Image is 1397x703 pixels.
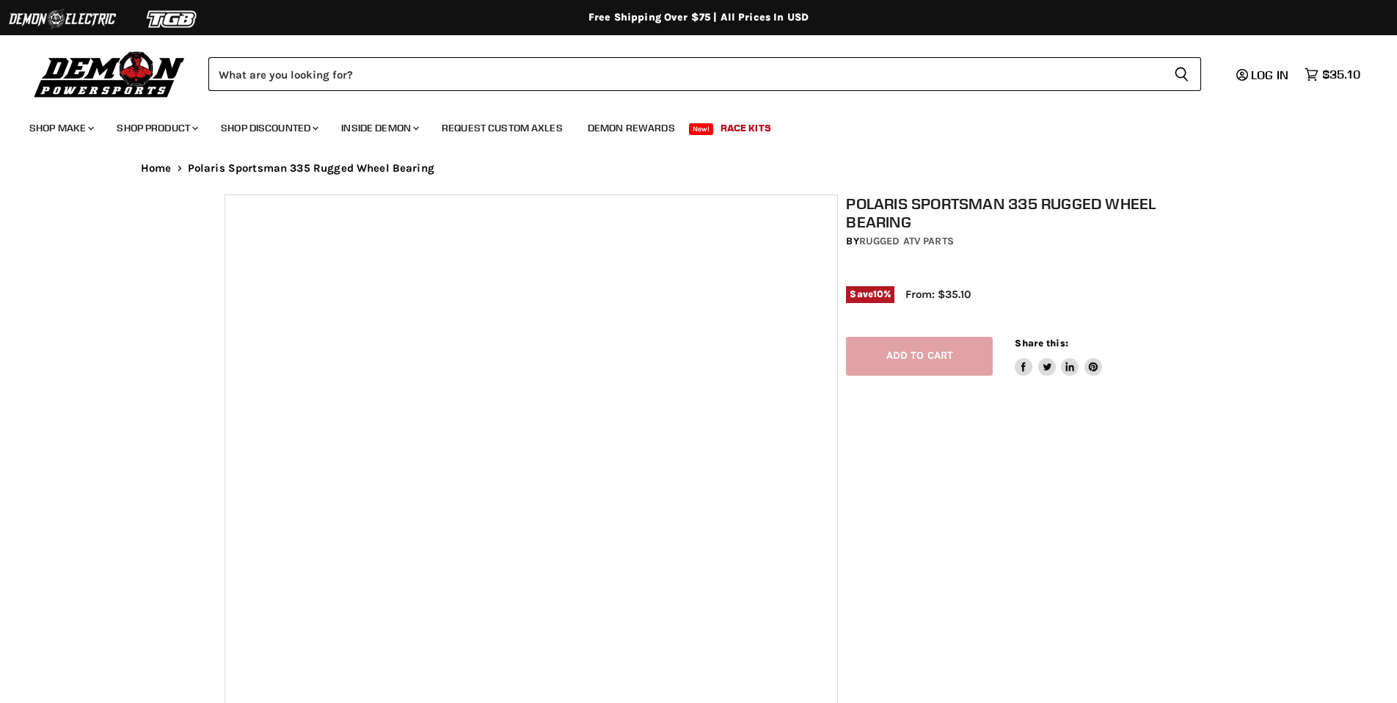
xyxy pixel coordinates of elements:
[208,57,1162,91] input: Search
[7,5,117,33] img: Demon Electric Logo 2
[330,113,428,143] a: Inside Demon
[1015,338,1068,349] span: Share this:
[29,48,190,100] img: Demon Powersports
[1251,68,1288,82] span: Log in
[846,286,894,302] span: Save %
[1162,57,1201,91] button: Search
[117,5,227,33] img: TGB Logo 2
[210,113,327,143] a: Shop Discounted
[141,162,172,175] a: Home
[208,57,1201,91] form: Product
[18,113,103,143] a: Shop Make
[112,11,1285,24] div: Free Shipping Over $75 | All Prices In USD
[1297,64,1368,85] a: $35.10
[1230,68,1297,81] a: Log in
[188,162,434,175] span: Polaris Sportsman 335 Rugged Wheel Bearing
[846,233,1181,249] div: by
[873,288,883,299] span: 10
[689,123,714,135] span: New!
[18,107,1357,143] ul: Main menu
[1015,337,1102,376] aside: Share this:
[577,113,686,143] a: Demon Rewards
[859,235,954,247] a: Rugged ATV Parts
[846,194,1181,231] h1: Polaris Sportsman 335 Rugged Wheel Bearing
[1322,68,1360,81] span: $35.10
[112,162,1285,175] nav: Breadcrumbs
[905,288,971,301] span: From: $35.10
[106,113,207,143] a: Shop Product
[710,113,782,143] a: Race Kits
[431,113,574,143] a: Request Custom Axles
